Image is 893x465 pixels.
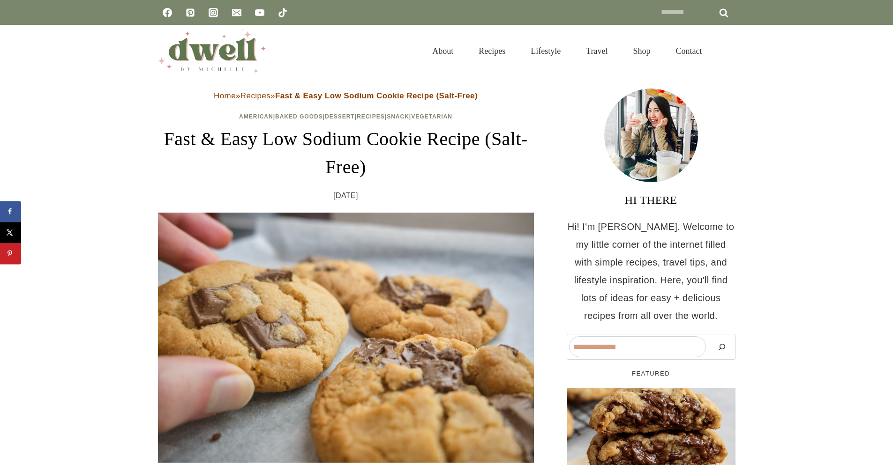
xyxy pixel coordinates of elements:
[567,369,735,378] h5: FEATURED
[387,113,409,120] a: Snack
[240,91,270,100] a: Recipes
[663,35,715,67] a: Contact
[158,125,534,181] h1: Fast & Easy Low Sodium Cookie Recipe (Salt-Free)
[158,30,266,73] img: DWELL by michelle
[239,113,273,120] a: American
[204,3,223,22] a: Instagram
[357,113,385,120] a: Recipes
[181,3,200,22] a: Pinterest
[214,91,478,100] span: » »
[239,113,452,120] span: | | | | |
[518,35,573,67] a: Lifestyle
[466,35,518,67] a: Recipes
[720,43,735,59] button: View Search Form
[325,113,355,120] a: Dessert
[273,3,292,22] a: TikTok
[411,113,452,120] a: Vegetarian
[573,35,620,67] a: Travel
[158,213,534,463] img: hand taking a low sodium cookie from tray
[567,192,735,208] h3: HI THERE
[333,189,358,203] time: [DATE]
[227,3,246,22] a: Email
[711,336,733,357] button: Search
[275,91,478,100] strong: Fast & Easy Low Sodium Cookie Recipe (Salt-Free)
[275,113,323,120] a: Baked Goods
[250,3,269,22] a: YouTube
[420,35,714,67] nav: Primary Navigation
[567,218,735,325] p: Hi! I'm [PERSON_NAME]. Welcome to my little corner of the internet filled with simple recipes, tr...
[214,91,236,100] a: Home
[620,35,663,67] a: Shop
[420,35,466,67] a: About
[158,3,177,22] a: Facebook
